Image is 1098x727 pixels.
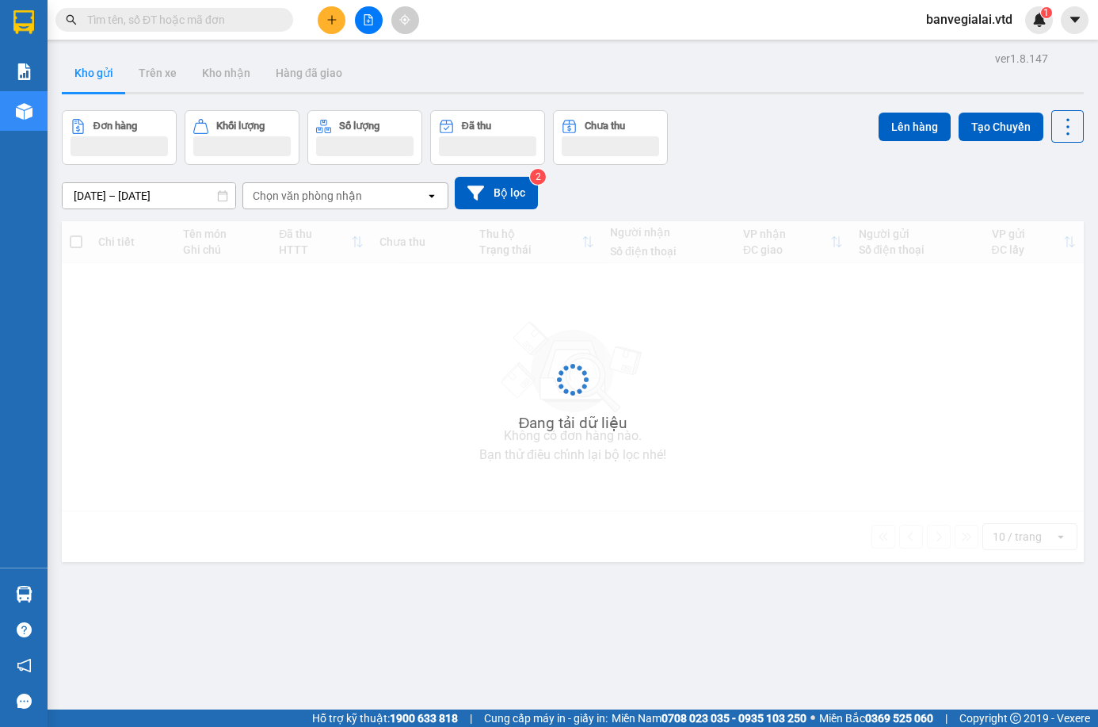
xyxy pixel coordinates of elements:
button: Đã thu [430,110,545,165]
span: Hỗ trợ kỹ thuật: [312,710,458,727]
sup: 2 [530,169,546,185]
span: Cung cấp máy in - giấy in: [484,710,608,727]
img: logo-vxr [13,10,34,34]
img: solution-icon [16,63,32,80]
span: plus [326,14,337,25]
span: question-circle [17,622,32,637]
div: ver 1.8.147 [995,50,1048,67]
span: banvegialai.vtd [913,10,1025,29]
div: Khối lượng [216,121,265,132]
div: Chưa thu [585,121,625,132]
span: search [66,14,77,25]
span: notification [17,658,32,673]
button: file-add [355,6,383,34]
button: Bộ lọc [455,177,538,209]
div: Đang tải dữ liệu [519,411,627,435]
strong: 0369 525 060 [865,712,933,725]
span: file-add [363,14,374,25]
div: Đã thu [462,121,491,132]
button: Số lượng [307,110,422,165]
button: Khối lượng [185,110,299,165]
img: warehouse-icon [16,586,32,603]
strong: 1900 633 818 [390,712,458,725]
span: caret-down [1068,13,1082,27]
span: message [17,694,32,709]
input: Select a date range. [63,183,235,209]
div: Đơn hàng [93,121,137,132]
span: aim [399,14,410,25]
span: | [470,710,472,727]
span: copyright [1010,713,1021,724]
div: Số lượng [339,121,379,132]
span: | [945,710,947,727]
span: 1 [1043,7,1049,18]
sup: 1 [1041,7,1052,18]
button: Lên hàng [879,113,951,141]
strong: 0708 023 035 - 0935 103 250 [661,712,806,725]
svg: open [425,189,438,202]
button: Chưa thu [553,110,668,165]
button: caret-down [1061,6,1088,34]
span: ⚪️ [810,715,815,721]
input: Tìm tên, số ĐT hoặc mã đơn [87,11,274,29]
button: aim [391,6,419,34]
img: icon-new-feature [1032,13,1047,27]
span: Miền Nam [612,710,806,727]
span: Miền Bắc [819,710,933,727]
img: warehouse-icon [16,103,32,120]
button: Trên xe [126,54,189,92]
button: Hàng đã giao [263,54,355,92]
button: Đơn hàng [62,110,177,165]
button: Kho gửi [62,54,126,92]
button: Kho nhận [189,54,263,92]
button: Tạo Chuyến [959,113,1043,141]
div: Chọn văn phòng nhận [253,188,362,204]
button: plus [318,6,345,34]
